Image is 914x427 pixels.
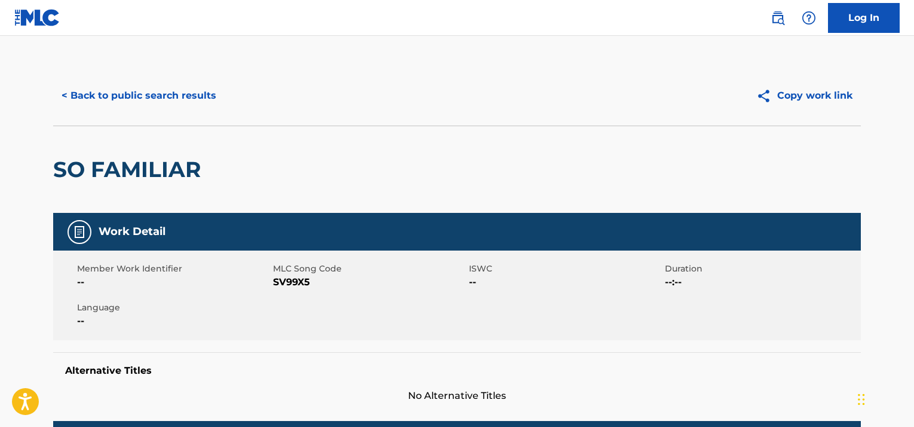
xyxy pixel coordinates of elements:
img: Copy work link [756,89,777,103]
img: search [771,11,785,25]
button: < Back to public search results [53,81,225,111]
span: Duration [665,263,858,275]
span: SV99X5 [273,275,466,289]
div: Drag [858,382,865,417]
h5: Work Detail [99,225,165,239]
span: ISWC [469,263,662,275]
iframe: Chat Widget [854,370,914,427]
span: Language [77,301,270,314]
div: Help [797,6,821,30]
span: -- [77,314,270,328]
span: MLC Song Code [273,263,466,275]
span: No Alternative Titles [53,389,861,403]
a: Log In [828,3,900,33]
span: -- [469,275,662,289]
a: Public Search [766,6,790,30]
button: Copy work link [748,81,861,111]
span: --:-- [665,275,858,289]
h5: Alternative Titles [65,365,849,377]
img: help [802,11,816,25]
span: Member Work Identifier [77,263,270,275]
span: -- [77,275,270,289]
img: MLC Logo [14,9,60,26]
img: Work Detail [72,225,87,239]
h2: SO FAMILIAR [53,156,207,183]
